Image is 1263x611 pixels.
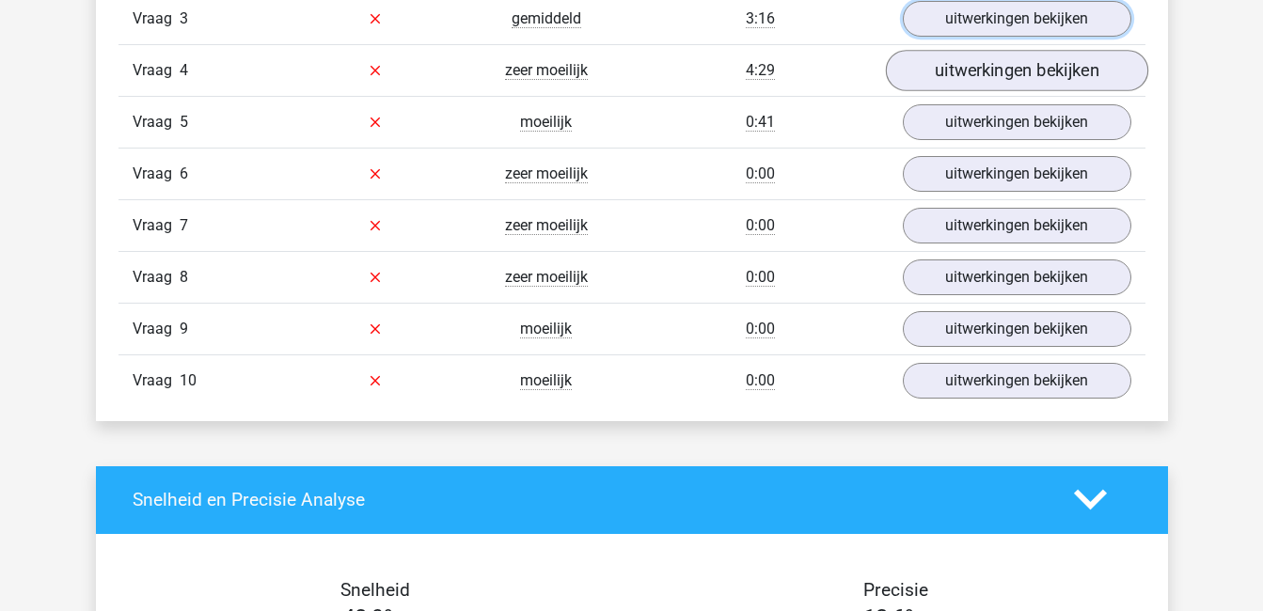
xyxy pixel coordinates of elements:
span: Vraag [133,111,180,133]
span: zeer moeilijk [505,268,588,287]
a: uitwerkingen bekijken [903,208,1131,243]
span: Vraag [133,318,180,340]
a: uitwerkingen bekijken [903,311,1131,347]
span: zeer moeilijk [505,164,588,183]
h4: Snelheid en Precisie Analyse [133,489,1046,510]
span: 6 [180,164,188,182]
span: 5 [180,113,188,131]
a: uitwerkingen bekijken [903,363,1131,399]
span: 0:00 [746,320,775,338]
span: Vraag [133,8,180,30]
span: Vraag [133,214,180,237]
span: Vraag [133,369,180,392]
span: moeilijk [520,113,572,132]
span: 0:00 [746,164,775,183]
span: 0:00 [746,216,775,235]
span: 3 [180,9,188,27]
span: 10 [180,371,197,389]
span: Vraag [133,266,180,289]
span: 4 [180,61,188,79]
h4: Snelheid [133,579,618,601]
span: moeilijk [520,320,572,338]
a: uitwerkingen bekijken [903,259,1131,295]
span: 7 [180,216,188,234]
span: 0:00 [746,371,775,390]
span: 4:29 [746,61,775,80]
a: uitwerkingen bekijken [903,1,1131,37]
span: Vraag [133,59,180,82]
span: gemiddeld [512,9,581,28]
a: uitwerkingen bekijken [903,156,1131,192]
span: zeer moeilijk [505,216,588,235]
span: 3:16 [746,9,775,28]
a: uitwerkingen bekijken [885,50,1147,91]
span: moeilijk [520,371,572,390]
span: 0:41 [746,113,775,132]
h4: Precisie [654,579,1139,601]
span: 8 [180,268,188,286]
span: Vraag [133,163,180,185]
a: uitwerkingen bekijken [903,104,1131,140]
span: 0:00 [746,268,775,287]
span: 9 [180,320,188,337]
span: zeer moeilijk [505,61,588,80]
